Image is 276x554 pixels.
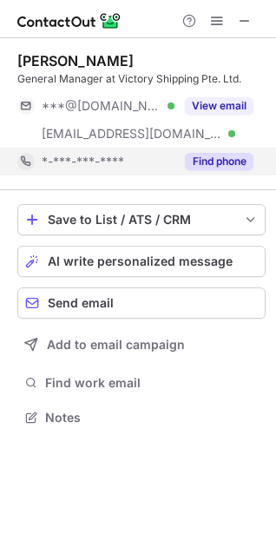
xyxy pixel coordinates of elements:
div: General Manager at Victory Shipping Pte. Ltd. [17,71,266,87]
button: AI write personalized message [17,246,266,277]
span: Add to email campaign [47,338,185,352]
button: Notes [17,406,266,430]
button: Reveal Button [185,153,253,170]
span: Send email [48,296,114,310]
span: Notes [45,410,259,425]
img: ContactOut v5.3.10 [17,10,122,31]
button: Send email [17,287,266,319]
button: Reveal Button [185,97,253,115]
span: Find work email [45,375,259,391]
div: Save to List / ATS / CRM [48,213,235,227]
span: AI write personalized message [48,254,233,268]
span: ***@[DOMAIN_NAME] [42,98,161,114]
div: [PERSON_NAME] [17,52,134,69]
button: Find work email [17,371,266,395]
button: save-profile-one-click [17,204,266,235]
span: [EMAIL_ADDRESS][DOMAIN_NAME] [42,126,222,142]
button: Add to email campaign [17,329,266,360]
